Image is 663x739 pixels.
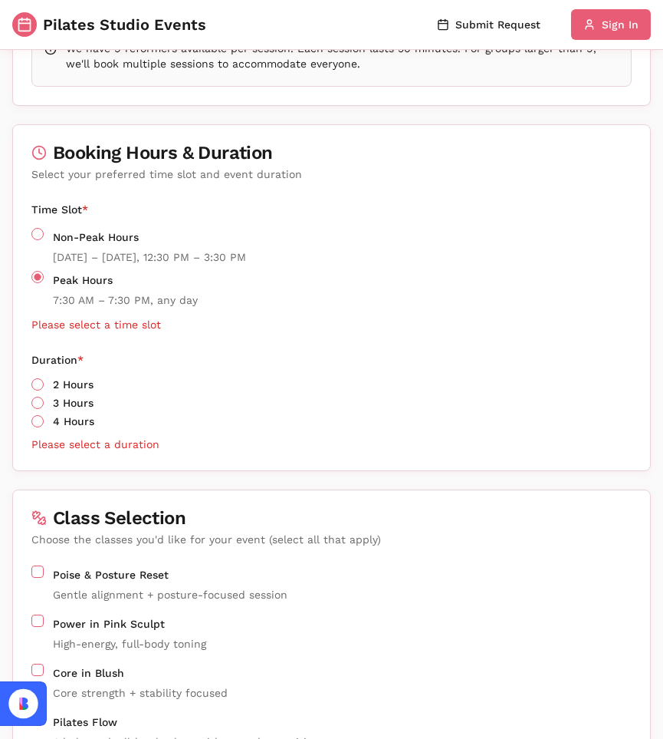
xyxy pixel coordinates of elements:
label: Non-Peak Hours [53,231,139,243]
div: Booking Hours & Duration [31,144,632,162]
div: Choose the classes you'd like for your event (select all that apply) [31,532,632,547]
label: 3 Hours [53,398,94,408]
p: Gentle alignment + posture-focused session [53,587,632,602]
label: 2 Hours [53,379,94,390]
label: Peak Hours [53,274,113,286]
label: Core in Blush [53,667,124,679]
p: 7:30 AM – 7:30 PM, any day [53,292,198,308]
a: Pilates Studio Events [12,12,206,37]
div: We have 9 reformers available per session. Each session lasts 50 minutes. For groups larger than ... [44,41,619,71]
button: Submit Request [425,9,553,40]
button: Sign In [571,9,651,40]
label: Poise & Posture Reset [53,569,169,581]
div: Select your preferred time slot and event duration [31,167,632,182]
span: Pilates Studio Events [43,14,206,35]
label: Power in Pink Sculpt [53,618,165,630]
p: [DATE] – [DATE], 12:30 PM – 3:30 PM [53,249,246,265]
div: Class Selection [31,509,632,527]
p: Please select a duration [31,437,632,452]
label: 4 Hours [53,416,94,427]
p: Please select a time slot [31,317,632,332]
p: Core strength + stability focused [53,685,632,701]
label: Time Slot [31,203,88,216]
p: High-energy, full-body toning [53,636,632,652]
label: Duration [31,354,84,366]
